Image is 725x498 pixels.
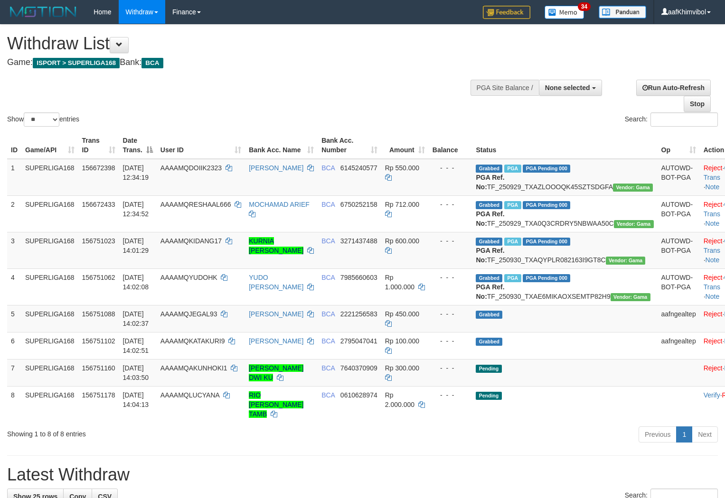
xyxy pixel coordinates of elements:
span: Marked by aafsoycanthlai [504,274,521,282]
span: AAAAMQDOIIK2323 [160,164,222,172]
span: 156751088 [82,310,115,318]
h1: Withdraw List [7,34,474,53]
span: 156672433 [82,201,115,208]
a: RIO [PERSON_NAME] TAMB [249,391,303,418]
td: SUPERLIGA168 [21,268,78,305]
select: Showentries [24,112,59,127]
a: Note [706,256,720,264]
span: BCA [321,237,335,245]
span: [DATE] 14:04:13 [123,391,149,408]
span: 156751062 [82,274,115,281]
a: Stop [684,96,711,112]
td: SUPERLIGA168 [21,159,78,196]
a: Note [706,183,720,191]
td: SUPERLIGA168 [21,305,78,332]
td: aafngealtep [658,305,700,332]
th: Bank Acc. Number: activate to sort column ascending [318,132,381,159]
span: BCA [321,391,335,399]
a: KURNIA [PERSON_NAME] [249,237,303,254]
a: [PERSON_NAME] DWI KU [249,364,303,381]
a: [PERSON_NAME] [249,337,303,345]
td: TF_250929_TXA0Q3CRDRY5NBWAA50C [472,195,657,232]
span: Rp 2.000.000 [385,391,414,408]
div: PGA Site Balance / [471,80,539,96]
span: Vendor URL: https://trx31.1velocity.biz [614,220,654,228]
span: Copy 6750252158 to clipboard [340,201,377,208]
span: 156751178 [82,391,115,399]
span: Copy 7640370909 to clipboard [340,364,377,372]
a: Reject [704,274,723,281]
span: PGA Pending [523,201,570,209]
b: PGA Ref. No: [476,247,504,264]
span: AAAAMQKIDANG17 [160,237,222,245]
td: 7 [7,359,21,386]
span: 156751160 [82,364,115,372]
th: Game/API: activate to sort column ascending [21,132,78,159]
td: 4 [7,268,21,305]
a: [PERSON_NAME] [249,164,303,172]
span: [DATE] 14:03:50 [123,364,149,381]
a: Note [706,220,720,227]
td: 2 [7,195,21,232]
td: SUPERLIGA168 [21,332,78,359]
span: Grabbed [476,238,502,246]
a: Note [706,293,720,300]
span: 34 [578,2,591,11]
div: - - - [433,236,469,246]
span: AAAAMQAKUNHOKI1 [160,364,227,372]
span: None selected [545,84,590,92]
span: [DATE] 14:02:08 [123,274,149,291]
span: Marked by aafsoycanthlai [504,165,521,173]
div: - - - [433,273,469,282]
span: [DATE] 12:34:19 [123,164,149,181]
div: - - - [433,390,469,400]
span: Rp 300.000 [385,364,419,372]
span: ISPORT > SUPERLIGA168 [33,58,120,68]
a: Run Auto-Refresh [636,80,711,96]
td: SUPERLIGA168 [21,359,78,386]
td: SUPERLIGA168 [21,195,78,232]
td: SUPERLIGA168 [21,232,78,268]
td: 8 [7,386,21,423]
span: BCA [141,58,163,68]
span: Rp 600.000 [385,237,419,245]
img: panduan.png [599,6,646,18]
th: User ID: activate to sort column ascending [157,132,245,159]
a: Previous [639,426,677,443]
span: Copy 6145240577 to clipboard [340,164,377,172]
span: Vendor URL: https://trx31.1velocity.biz [606,257,646,265]
td: AUTOWD-BOT-PGA [658,195,700,232]
a: Reject [704,201,723,208]
span: Copy 2795047041 to clipboard [340,337,377,345]
td: 1 [7,159,21,196]
span: AAAAMQKATAKURI9 [160,337,225,345]
span: BCA [321,364,335,372]
span: BCA [321,201,335,208]
span: 156751023 [82,237,115,245]
div: - - - [433,363,469,373]
div: Showing 1 to 8 of 8 entries [7,425,295,439]
span: 156751102 [82,337,115,345]
th: Status [472,132,657,159]
span: Rp 1.000.000 [385,274,414,291]
div: - - - [433,163,469,173]
span: PGA Pending [523,274,570,282]
td: aafngealtep [658,332,700,359]
div: - - - [433,200,469,209]
span: Grabbed [476,274,502,282]
span: [DATE] 14:02:37 [123,310,149,327]
h4: Game: Bank: [7,58,474,67]
span: 156672398 [82,164,115,172]
a: [PERSON_NAME] [249,310,303,318]
th: Bank Acc. Name: activate to sort column ascending [245,132,318,159]
span: Pending [476,392,501,400]
td: TF_250930_TXAE6MIKAOXSEMTP82H9 [472,268,657,305]
span: AAAAMQYUDOHK [160,274,217,281]
b: PGA Ref. No: [476,283,504,300]
span: Rp 712.000 [385,201,419,208]
label: Show entries [7,112,79,127]
a: Reject [704,237,723,245]
span: Grabbed [476,311,502,319]
span: Rp 550.000 [385,164,419,172]
b: PGA Ref. No: [476,210,504,227]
